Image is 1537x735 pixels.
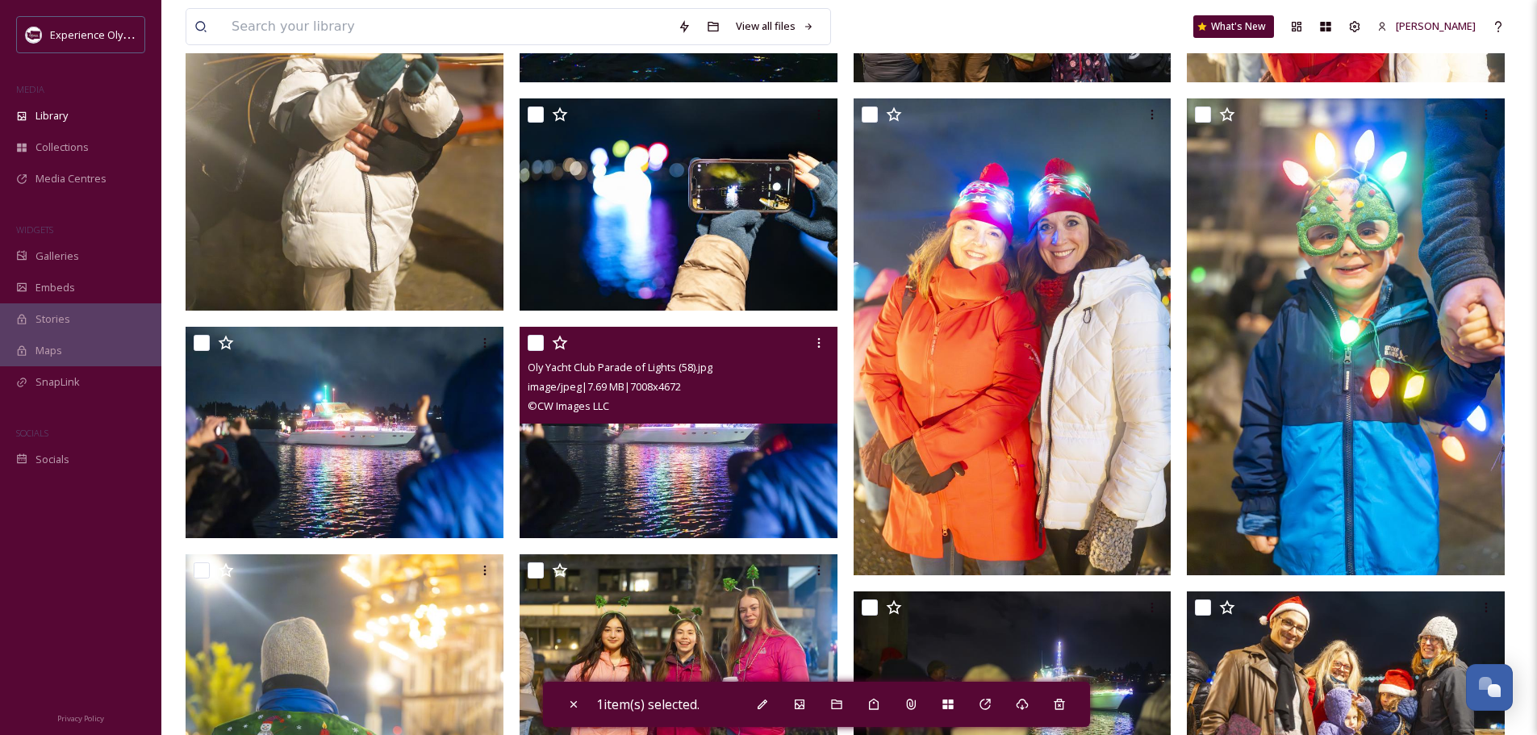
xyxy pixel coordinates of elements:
a: What's New [1193,15,1274,38]
img: download.jpeg [26,27,42,43]
span: 1 item(s) selected. [596,695,700,713]
a: View all files [728,10,822,42]
span: Oly Yacht Club Parade of Lights (58).jpg [528,360,712,374]
img: Oly Yacht Club Parade of Lights (17).jpg [854,98,1172,575]
span: image/jpeg | 7.69 MB | 7008 x 4672 [528,379,681,394]
span: Collections [36,140,89,155]
span: SOCIALS [16,427,48,439]
img: Oly Yacht Club Parade of Lights (35).jpg [1187,98,1505,575]
a: Privacy Policy [57,708,104,727]
span: Media Centres [36,171,107,186]
a: [PERSON_NAME] [1369,10,1484,42]
span: WIDGETS [16,223,53,236]
img: Oly Yacht Club Parade of Lights (25).jpg [186,327,503,539]
span: Experience Olympia [50,27,146,42]
span: Embeds [36,280,75,295]
span: Privacy Policy [57,713,104,724]
button: Open Chat [1466,664,1513,711]
span: © CW Images LLC [528,399,609,413]
span: Galleries [36,248,79,264]
img: Oly Yacht Club Parade of Lights (58).jpg [520,327,837,539]
span: Stories [36,311,70,327]
span: [PERSON_NAME] [1396,19,1476,33]
span: Socials [36,452,69,467]
span: Library [36,108,68,123]
span: Maps [36,343,62,358]
input: Search your library [223,9,670,44]
span: SnapLink [36,374,80,390]
span: MEDIA [16,83,44,95]
img: Oly Yacht Club Parade of Lights (19).jpg [520,98,837,311]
